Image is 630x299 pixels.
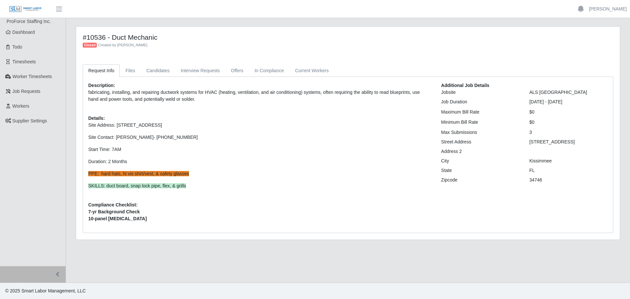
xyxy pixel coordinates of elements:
b: Details: [88,116,105,121]
div: Minimum Bill Rate [436,119,524,126]
p: fabricating, installing, and repairing ductwork systems for HVAC (heating, ventilation, and air c... [88,89,431,103]
a: [PERSON_NAME] [589,6,627,12]
span: Job Requests [12,89,41,94]
div: Jobsite [436,89,524,96]
h4: #10536 - Duct Mechanic [83,33,478,41]
a: Interview Requests [175,64,225,77]
span: Dashboard [12,30,35,35]
span: SKILLS: duct board, snap lock pipe, flex, & grills [88,183,186,188]
div: Maximum Bill Rate [436,109,524,116]
div: Kissimmee [524,158,613,164]
div: $0 [524,109,613,116]
span: Timesheets [12,59,36,64]
span: Supplier Settings [12,118,47,123]
div: [DATE] - [DATE] [524,98,613,105]
span: © 2025 Smart Labor Management, LLC [5,288,86,293]
a: Current Workers [289,64,334,77]
p: Site Contact: [PERSON_NAME]- [PHONE_NUMBER] [88,134,431,141]
span: Closed [83,43,97,48]
div: State [436,167,524,174]
span: PPE: hard hats, hi vis shirt/vest, & safety glasses [88,171,189,176]
p: Start Time: 7AM [88,146,431,153]
div: $0 [524,119,613,126]
a: Offers [225,64,249,77]
div: [STREET_ADDRESS] [524,139,613,145]
span: Workers [12,103,30,109]
div: City [436,158,524,164]
a: Files [120,64,141,77]
div: 3 [524,129,613,136]
a: Request Info [83,64,120,77]
p: Site Address: [STREET_ADDRESS] [88,122,431,129]
span: ProForce Staffing Inc. [7,19,51,24]
b: Additional Job Details [441,83,489,88]
div: Job Duration [436,98,524,105]
span: Todo [12,44,22,50]
img: SLM Logo [9,6,42,13]
div: Max Submissions [436,129,524,136]
div: FL [524,167,613,174]
b: Description: [88,83,115,88]
span: 7-yr Background Check [88,208,431,215]
a: Candidates [141,64,175,77]
div: Address 2 [436,148,524,155]
span: Created by [PERSON_NAME] [98,43,147,47]
div: Zipcode [436,177,524,183]
b: Compliance Checklist: [88,202,137,207]
div: Street Address [436,139,524,145]
span: Worker Timesheets [12,74,52,79]
div: 34746 [524,177,613,183]
p: Duration: 2 Months [88,158,431,165]
a: In Compliance [249,64,290,77]
div: ALS [GEOGRAPHIC_DATA] [524,89,613,96]
span: 10-panel [MEDICAL_DATA] [88,215,431,222]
